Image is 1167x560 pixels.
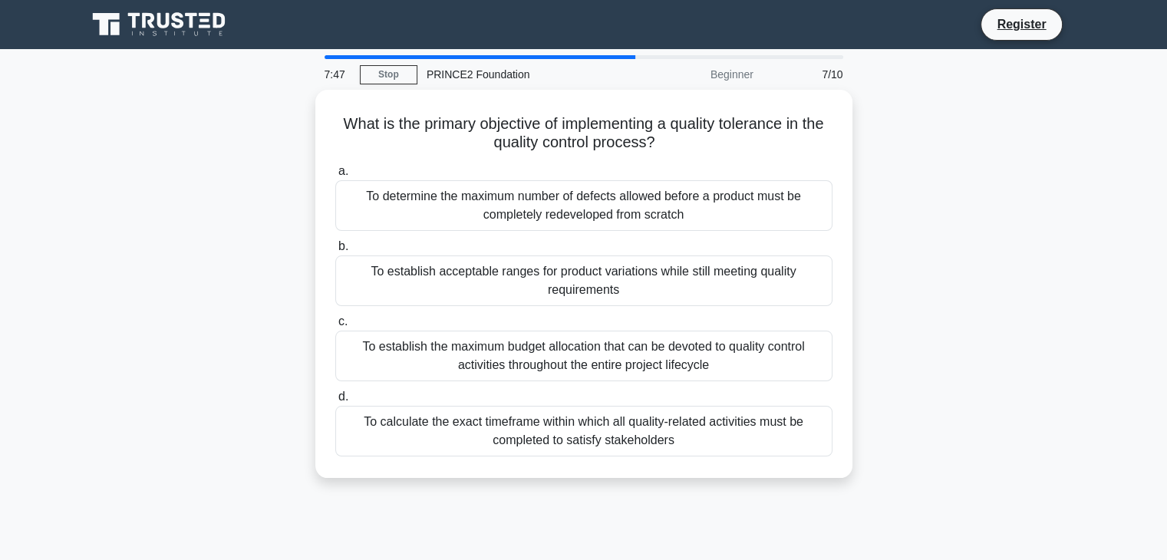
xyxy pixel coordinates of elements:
h5: What is the primary objective of implementing a quality tolerance in the quality control process? [334,114,834,153]
span: a. [338,164,348,177]
div: 7:47 [315,59,360,90]
span: b. [338,239,348,252]
div: To establish the maximum budget allocation that can be devoted to quality control activities thro... [335,331,832,381]
div: To establish acceptable ranges for product variations while still meeting quality requirements [335,255,832,306]
span: c. [338,315,348,328]
div: To calculate the exact timeframe within which all quality-related activities must be completed to... [335,406,832,456]
div: 7/10 [763,59,852,90]
div: PRINCE2 Foundation [417,59,628,90]
div: Beginner [628,59,763,90]
div: To determine the maximum number of defects allowed before a product must be completely redevelope... [335,180,832,231]
a: Stop [360,65,417,84]
a: Register [987,15,1055,34]
span: d. [338,390,348,403]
